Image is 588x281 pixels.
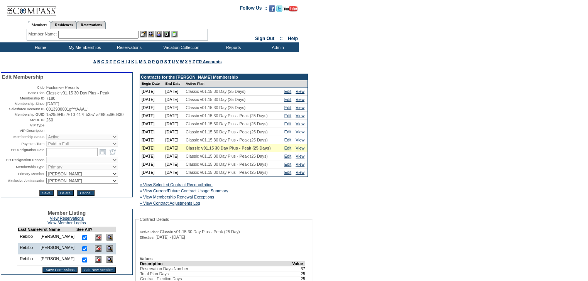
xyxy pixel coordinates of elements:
[76,227,93,232] td: See All?
[140,266,188,271] span: Reservation Days Number
[17,42,62,52] td: Home
[164,112,184,120] td: [DATE]
[176,59,179,64] a: V
[164,152,184,160] td: [DATE]
[39,254,76,266] td: [PERSON_NAME]
[106,245,113,252] img: View Dashboard
[57,190,74,196] input: Delete
[164,160,184,168] td: [DATE]
[140,201,200,205] a: » View Contract Adjustments Log
[186,170,268,175] span: Classic v01.15 30 Day Plus - Peak (25 Days)
[276,8,282,12] a: Follow us on Twitter
[292,271,306,276] td: 25
[46,91,109,95] span: Classic v01.15 30 Day Plus - Peak
[180,59,184,64] a: W
[193,59,195,64] a: Z
[284,146,291,150] a: Edit
[93,59,96,64] a: A
[156,59,159,64] a: Q
[284,138,291,142] a: Edit
[164,168,184,177] td: [DATE]
[292,276,306,281] td: 25
[2,107,46,111] td: Salesforce Account ID:
[128,59,130,64] a: J
[2,128,46,133] td: VIP Description:
[296,162,304,167] a: View
[164,59,167,64] a: S
[2,96,46,101] td: Membership ID:
[106,256,113,263] img: View Dashboard
[140,80,164,87] td: Begin Date
[284,170,291,175] a: Edit
[284,105,291,110] a: Edit
[284,97,291,102] a: Edit
[164,144,184,152] td: [DATE]
[284,113,291,118] a: Edit
[140,195,214,199] a: » View Membership Renewal Exceptions
[46,96,56,101] span: 7180
[284,6,297,12] img: Subscribe to our YouTube Channel
[140,87,164,96] td: [DATE]
[296,89,304,94] a: View
[18,232,39,244] td: Rebibo
[18,254,39,266] td: Rebibo
[296,154,304,158] a: View
[139,59,142,64] a: M
[2,178,46,184] td: Exclusive Ambassador:
[2,141,46,147] td: Payment Term:
[189,59,191,64] a: Y
[46,85,79,90] span: Exclusive Resorts
[39,190,53,196] input: Save
[2,91,46,95] td: Base Plan:
[164,128,184,136] td: [DATE]
[139,217,170,222] legend: Contract Details
[186,113,268,118] span: Classic v01.15 30 Day Plus - Peak (25 Days)
[105,59,108,64] a: D
[2,171,46,177] td: Primary Member:
[97,59,100,64] a: B
[171,31,177,37] img: b_calculator.gif
[140,188,228,193] a: » View Current/Future Contract Usage Summary
[46,118,53,122] span: 260
[140,256,153,261] b: Values
[284,130,291,134] a: Edit
[29,31,58,37] div: Member Name:
[95,245,101,252] img: Delete
[186,105,245,110] span: Classic v01.15 30 Day (25 Days)
[140,31,147,37] img: b_edit.gif
[140,136,164,144] td: [DATE]
[164,120,184,128] td: [DATE]
[46,112,123,117] span: 1a29d94b-7610-417f-b357-a468bc66d830
[39,243,76,254] td: [PERSON_NAME]
[240,5,267,14] td: Follow Us ::
[164,104,184,112] td: [DATE]
[164,80,184,87] td: End Date
[184,80,283,87] td: Active Plan
[46,107,88,111] span: 0013900001gfYfAAAU
[140,182,213,187] a: » View Selected Contract Reconciliation
[122,59,125,64] a: H
[140,160,164,168] td: [DATE]
[140,235,154,240] span: Effective:
[135,59,138,64] a: L
[140,144,164,152] td: [DATE]
[140,168,164,177] td: [DATE]
[140,261,292,266] td: Description
[131,59,134,64] a: K
[155,235,185,239] span: [DATE] - [DATE]
[110,59,112,64] a: E
[186,154,268,158] span: Classic v01.15 30 Day Plus - Peak (25 Days)
[2,85,46,90] td: Club:
[62,42,106,52] td: My Memberships
[2,148,46,156] td: ER Resignation Date:
[196,59,221,64] a: ER Accounts
[95,256,101,263] img: Delete
[2,118,46,122] td: MAUL ID:
[186,97,245,102] span: Classic v01.15 30 Day (25 Days)
[140,104,164,112] td: [DATE]
[276,5,282,12] img: Follow us on Twitter
[2,101,46,106] td: Membership Since:
[101,59,105,64] a: C
[155,31,162,37] img: Impersonate
[106,234,113,241] img: View Dashboard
